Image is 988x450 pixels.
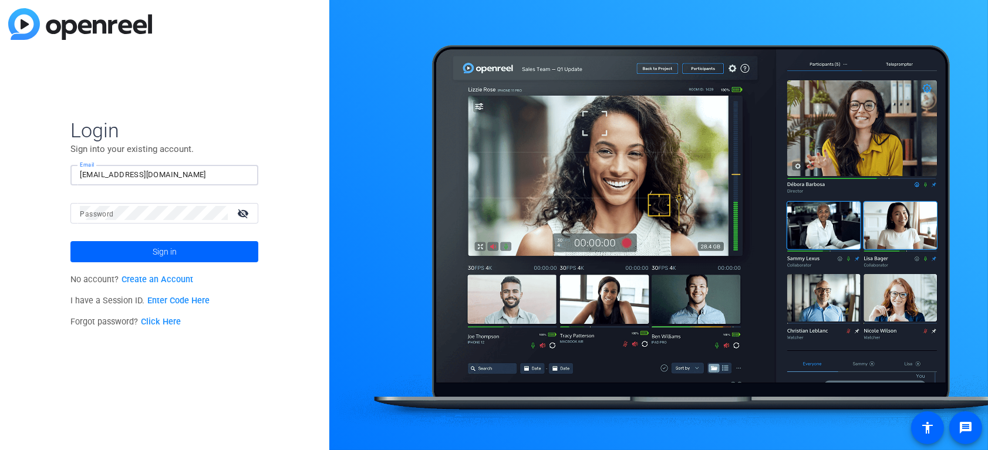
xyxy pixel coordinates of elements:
mat-label: Email [80,162,95,168]
input: Enter Email Address [80,168,249,182]
a: Create an Account [122,275,193,285]
a: Click Here [141,317,181,327]
p: Sign into your existing account. [70,143,258,155]
mat-icon: accessibility [920,421,935,435]
span: Forgot password? [70,317,181,327]
span: Login [70,118,258,143]
span: Sign in [153,237,177,266]
a: Enter Code Here [147,296,210,306]
mat-icon: visibility_off [230,205,258,222]
span: I have a Session ID. [70,296,210,306]
mat-icon: message [959,421,973,435]
img: blue-gradient.svg [8,8,152,40]
button: Sign in [70,241,258,262]
span: No account? [70,275,193,285]
mat-label: Password [80,210,113,218]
